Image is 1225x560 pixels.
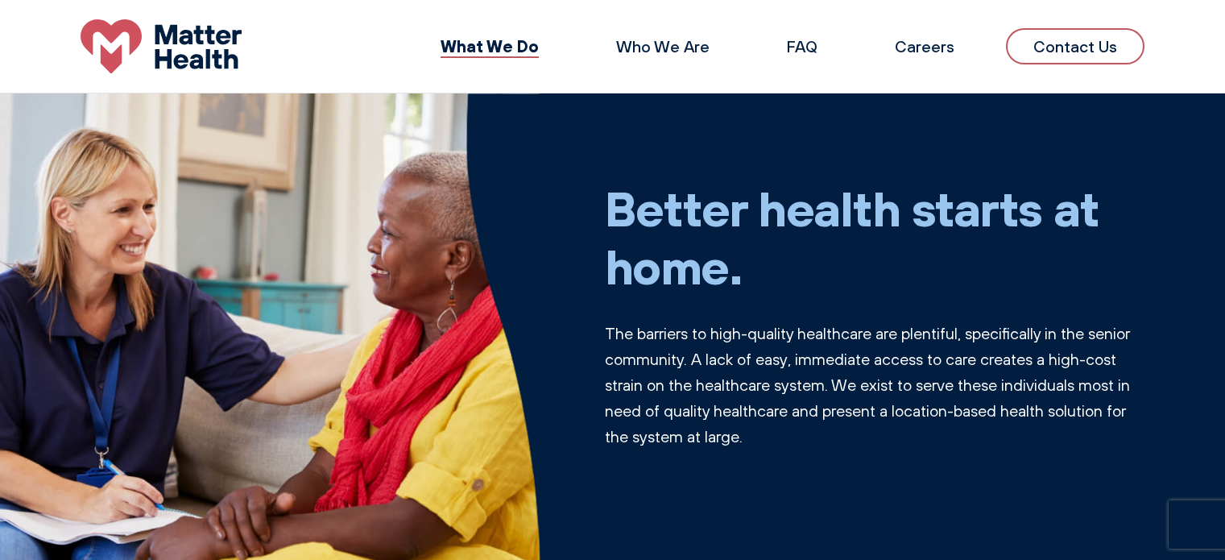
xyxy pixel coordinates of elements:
a: FAQ [787,36,817,56]
h1: Better health starts at home. [605,179,1145,295]
a: Contact Us [1006,28,1144,64]
a: Who We Are [616,36,710,56]
a: What We Do [441,35,539,56]
a: Careers [895,36,954,56]
p: The barriers to high-quality healthcare are plentiful, specifically in the senior community. A la... [605,321,1145,450]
